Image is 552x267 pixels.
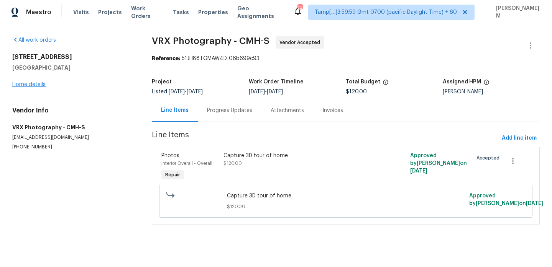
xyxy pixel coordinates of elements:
[12,107,133,114] h4: Vendor Info
[161,153,179,158] span: Photos
[237,5,284,20] span: Geo Assignments
[499,131,540,145] button: Add line item
[161,106,189,114] div: Line Items
[322,107,343,114] div: Invoices
[223,161,242,166] span: $120.00
[227,203,465,210] span: $120.00
[207,107,252,114] div: Progress Updates
[223,152,375,160] div: Capture 3D tour of home
[267,89,283,94] span: [DATE]
[12,37,56,43] a: All work orders
[249,89,265,94] span: [DATE]
[483,79,490,89] span: The hpm assigned to this work order.
[476,154,503,162] span: Accepted
[297,5,302,12] div: 795
[152,55,540,62] div: 51JH88TGMAW4D-06b699c93
[227,192,465,200] span: Capture 3D tour of home
[249,89,283,94] span: -
[469,193,543,206] span: Approved by [PERSON_NAME] on
[249,79,304,85] h5: Work Order Timeline
[383,79,389,89] span: The total cost of line items that have been proposed by Opendoor. This sum includes line items th...
[152,131,499,145] span: Line Items
[161,161,212,166] span: Interior Overall - Overall
[173,10,189,15] span: Tasks
[198,8,228,16] span: Properties
[162,171,183,179] span: Repair
[152,79,172,85] h5: Project
[279,39,323,46] span: Vendor Accepted
[315,8,457,16] span: Tamp[…]3:59:59 Gmt 0700 (pacific Daylight Time) + 60
[410,168,427,174] span: [DATE]
[12,82,46,87] a: Home details
[12,134,133,141] p: [EMAIL_ADDRESS][DOMAIN_NAME]
[169,89,185,94] span: [DATE]
[169,89,203,94] span: -
[12,64,133,72] h5: [GEOGRAPHIC_DATA]
[346,89,367,94] span: $120.00
[152,36,269,46] span: VRX Photography - CMH-S
[346,79,380,85] h5: Total Budget
[443,89,540,94] div: [PERSON_NAME]
[131,5,164,20] span: Work Orders
[98,8,122,16] span: Projects
[187,89,203,94] span: [DATE]
[410,153,467,174] span: Approved by [PERSON_NAME] on
[152,89,203,94] span: Listed
[26,8,51,16] span: Maestro
[12,144,133,150] p: [PHONE_NUMBER]
[493,5,540,20] span: [PERSON_NAME] M
[152,56,180,61] b: Reference:
[73,8,89,16] span: Visits
[271,107,304,114] div: Attachments
[12,53,133,61] h2: [STREET_ADDRESS]
[12,124,133,131] h5: VRX Photography - CMH-S
[526,201,543,206] span: [DATE]
[443,79,481,85] h5: Assigned HPM
[502,133,537,143] span: Add line item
